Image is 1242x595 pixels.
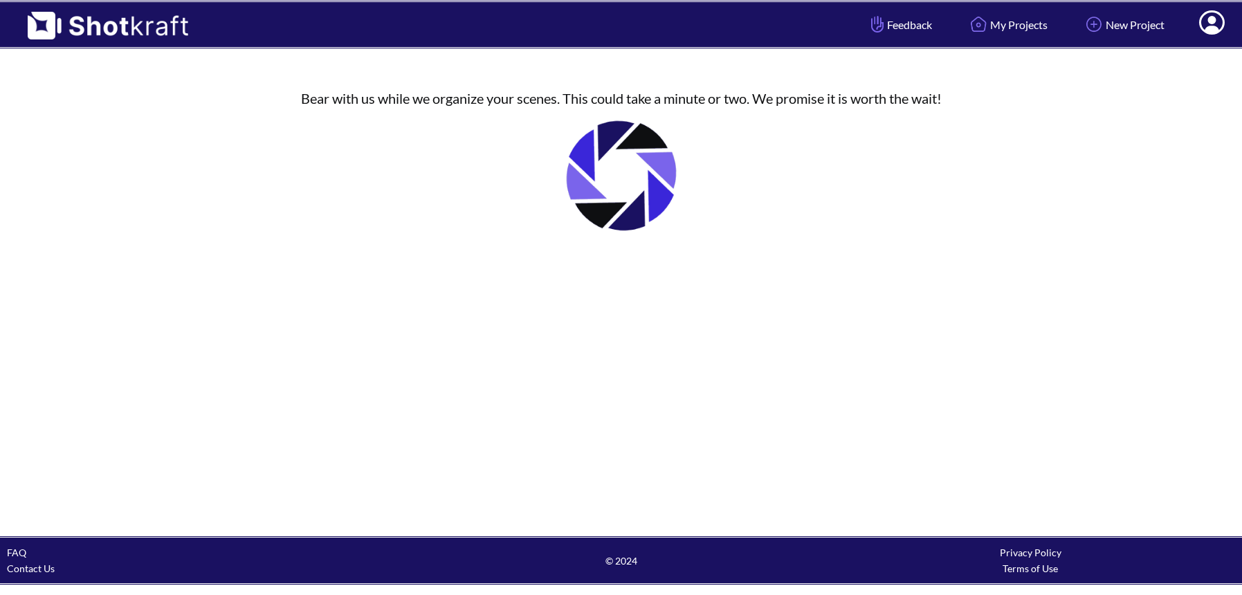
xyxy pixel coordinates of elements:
[956,6,1058,43] a: My Projects
[417,553,826,569] span: © 2024
[868,17,932,33] span: Feedback
[868,12,887,36] img: Hand Icon
[825,544,1235,560] div: Privacy Policy
[1082,12,1106,36] img: Add Icon
[552,107,691,245] img: Loading..
[825,560,1235,576] div: Terms of Use
[1072,6,1175,43] a: New Project
[967,12,990,36] img: Home Icon
[7,562,55,574] a: Contact Us
[7,547,26,558] a: FAQ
